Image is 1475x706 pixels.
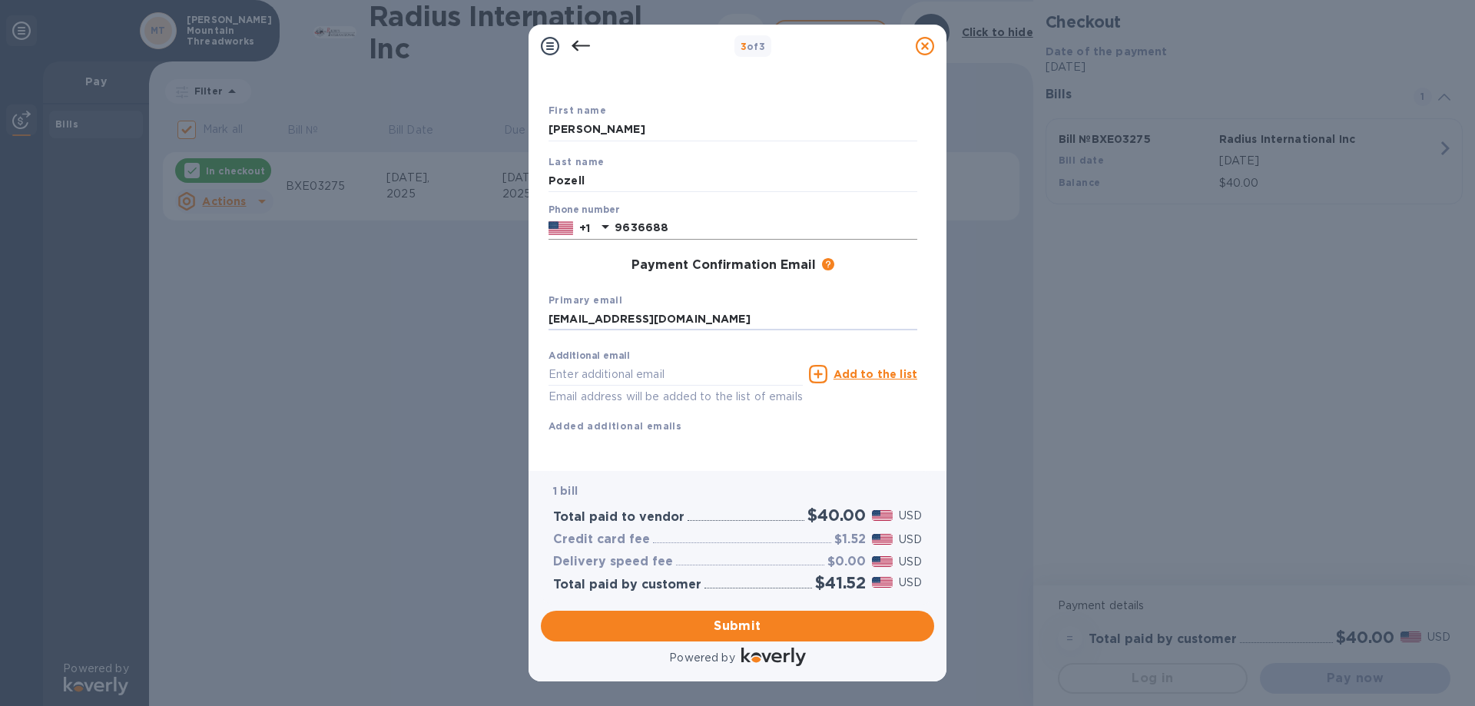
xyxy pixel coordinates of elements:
b: Primary email [549,294,622,306]
p: Email address will be added to the list of emails [549,388,803,406]
p: USD [899,508,922,524]
b: First name [549,104,606,116]
u: Add to the list [834,368,917,380]
h3: Payment Confirmation Email [631,258,816,273]
h3: Delivery speed fee [553,555,673,569]
img: Logo [741,648,806,666]
h3: $1.52 [834,532,866,547]
button: Submit [541,611,934,641]
p: +1 [579,220,590,236]
p: USD [899,554,922,570]
input: Enter your first name [549,118,917,141]
h2: $40.00 [807,505,866,525]
img: USD [872,510,893,521]
h3: Credit card fee [553,532,650,547]
img: USD [872,577,893,588]
b: 1 bill [553,485,578,497]
span: 3 [741,41,747,52]
input: Enter additional email [549,363,803,386]
img: US [549,220,573,237]
span: Submit [553,617,922,635]
p: USD [899,532,922,548]
label: Additional email [549,352,630,361]
label: Phone number [549,206,619,215]
h2: $41.52 [815,573,866,592]
b: Added additional emails [549,420,681,432]
img: USD [872,534,893,545]
img: USD [872,556,893,567]
h3: Total paid to vendor [553,510,684,525]
input: Enter your primary name [549,308,917,331]
input: Enter your phone number [615,217,917,240]
input: Enter your last name [549,169,917,192]
b: of 3 [741,41,766,52]
p: Powered by [669,650,734,666]
h3: $0.00 [827,555,866,569]
h3: Total paid by customer [553,578,701,592]
b: Last name [549,156,605,167]
p: USD [899,575,922,591]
